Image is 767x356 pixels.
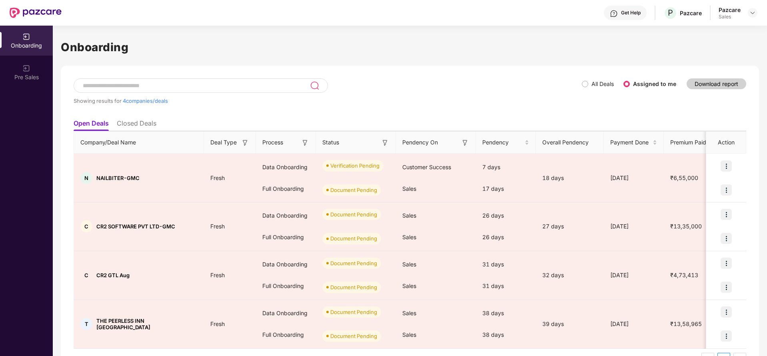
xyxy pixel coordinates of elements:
div: [DATE] [604,271,664,280]
th: Pendency [476,132,536,154]
div: Full Onboarding [256,226,316,248]
img: svg+xml;base64,PHN2ZyB3aWR0aD0iMTYiIGhlaWdodD0iMTYiIHZpZXdCb3g9IjAgMCAxNiAxNiIgZmlsbD0ibm9uZSIgeG... [461,139,469,147]
th: Action [706,132,746,154]
img: icon [721,233,732,244]
span: THE PEERLESS INN [GEOGRAPHIC_DATA] [96,318,198,330]
div: T [80,318,92,330]
span: Fresh [204,320,231,327]
img: svg+xml;base64,PHN2ZyB3aWR0aD0iMTYiIGhlaWdodD0iMTYiIHZpZXdCb3g9IjAgMCAxNiAxNiIgZmlsbD0ibm9uZSIgeG... [301,139,309,147]
div: [DATE] [604,222,664,231]
span: Payment Done [610,138,651,147]
div: 17 days [476,178,536,200]
div: 26 days [476,205,536,226]
div: 26 days [476,226,536,248]
span: Sales [402,331,416,338]
th: Payment Done [604,132,664,154]
div: Showing results for [74,98,582,104]
img: svg+xml;base64,PHN2ZyB3aWR0aD0iMjAiIGhlaWdodD0iMjAiIHZpZXdCb3g9IjAgMCAyMCAyMCIgZmlsbD0ibm9uZSIgeG... [22,64,30,72]
div: 31 days [476,254,536,275]
div: Sales [719,14,741,20]
div: Full Onboarding [256,275,316,297]
img: svg+xml;base64,PHN2ZyB3aWR0aD0iMTYiIGhlaWdodD0iMTYiIHZpZXdCb3g9IjAgMCAxNiAxNiIgZmlsbD0ibm9uZSIgeG... [381,139,389,147]
span: CR2 SOFTWARE PVT LTD-GMC [96,223,175,230]
span: ₹13,35,000 [664,223,708,230]
div: [DATE] [604,320,664,328]
span: Process [262,138,283,147]
button: Download report [687,78,746,89]
img: icon [721,184,732,196]
div: 31 days [476,275,536,297]
div: [DATE] [604,174,664,182]
th: Company/Deal Name [74,132,204,154]
div: Get Help [621,10,641,16]
div: Document Pending [330,259,377,267]
div: Pazcare [680,9,702,17]
th: Premium Paid [664,132,716,154]
span: Customer Success [402,164,451,170]
span: NAILBITER-GMC [96,175,140,181]
img: icon [721,160,732,172]
li: Closed Deals [117,119,156,131]
span: Status [322,138,339,147]
div: Data Onboarding [256,156,316,178]
span: 4 companies/deals [123,98,168,104]
div: Data Onboarding [256,302,316,324]
div: 38 days [476,324,536,346]
span: Sales [402,212,416,219]
img: New Pazcare Logo [10,8,62,18]
img: icon [721,258,732,269]
div: Document Pending [330,210,377,218]
img: svg+xml;base64,PHN2ZyBpZD0iSGVscC0zMngzMiIgeG1sbnM9Imh0dHA6Ly93d3cudzMub3JnLzIwMDAvc3ZnIiB3aWR0aD... [610,10,618,18]
img: svg+xml;base64,PHN2ZyB3aWR0aD0iMTYiIGhlaWdodD0iMTYiIHZpZXdCb3g9IjAgMCAxNiAxNiIgZmlsbD0ibm9uZSIgeG... [241,139,249,147]
div: N [80,172,92,184]
span: P [668,8,673,18]
div: 32 days [536,271,604,280]
span: ₹13,58,965 [664,320,708,327]
span: ₹6,55,000 [664,174,705,181]
span: CR2 GTL Aug [96,272,130,278]
span: Fresh [204,223,231,230]
div: Document Pending [330,332,377,340]
span: Pendency On [402,138,438,147]
img: icon [721,306,732,318]
span: Sales [402,310,416,316]
span: ₹4,73,413 [664,272,705,278]
div: 39 days [536,320,604,328]
div: 18 days [536,174,604,182]
div: C [80,269,92,281]
img: icon [721,282,732,293]
span: Sales [402,261,416,268]
img: icon [721,330,732,342]
li: Open Deals [74,119,109,131]
span: Fresh [204,272,231,278]
div: Data Onboarding [256,254,316,275]
div: Full Onboarding [256,178,316,200]
div: Full Onboarding [256,324,316,346]
div: Document Pending [330,283,377,291]
img: svg+xml;base64,PHN2ZyB3aWR0aD0iMjQiIGhlaWdodD0iMjUiIHZpZXdCb3g9IjAgMCAyNCAyNSIgZmlsbD0ibm9uZSIgeG... [310,81,319,90]
label: Assigned to me [633,80,676,87]
span: Deal Type [210,138,237,147]
span: Sales [402,234,416,240]
div: Verification Pending [330,162,380,170]
img: svg+xml;base64,PHN2ZyB3aWR0aD0iMjAiIGhlaWdodD0iMjAiIHZpZXdCb3g9IjAgMCAyMCAyMCIgZmlsbD0ibm9uZSIgeG... [22,33,30,41]
div: 27 days [536,222,604,231]
div: 38 days [476,302,536,324]
div: Pazcare [719,6,741,14]
div: Document Pending [330,308,377,316]
th: Overall Pendency [536,132,604,154]
span: Sales [402,185,416,192]
h1: Onboarding [61,38,759,56]
span: Pendency [482,138,523,147]
div: 7 days [476,156,536,178]
div: C [80,220,92,232]
label: All Deals [591,80,614,87]
div: Document Pending [330,234,377,242]
img: svg+xml;base64,PHN2ZyBpZD0iRHJvcGRvd24tMzJ4MzIiIHhtbG5zPSJodHRwOi8vd3d3LnczLm9yZy8yMDAwL3N2ZyIgd2... [749,10,756,16]
span: Sales [402,282,416,289]
div: Document Pending [330,186,377,194]
img: icon [721,209,732,220]
span: Fresh [204,174,231,181]
div: Data Onboarding [256,205,316,226]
